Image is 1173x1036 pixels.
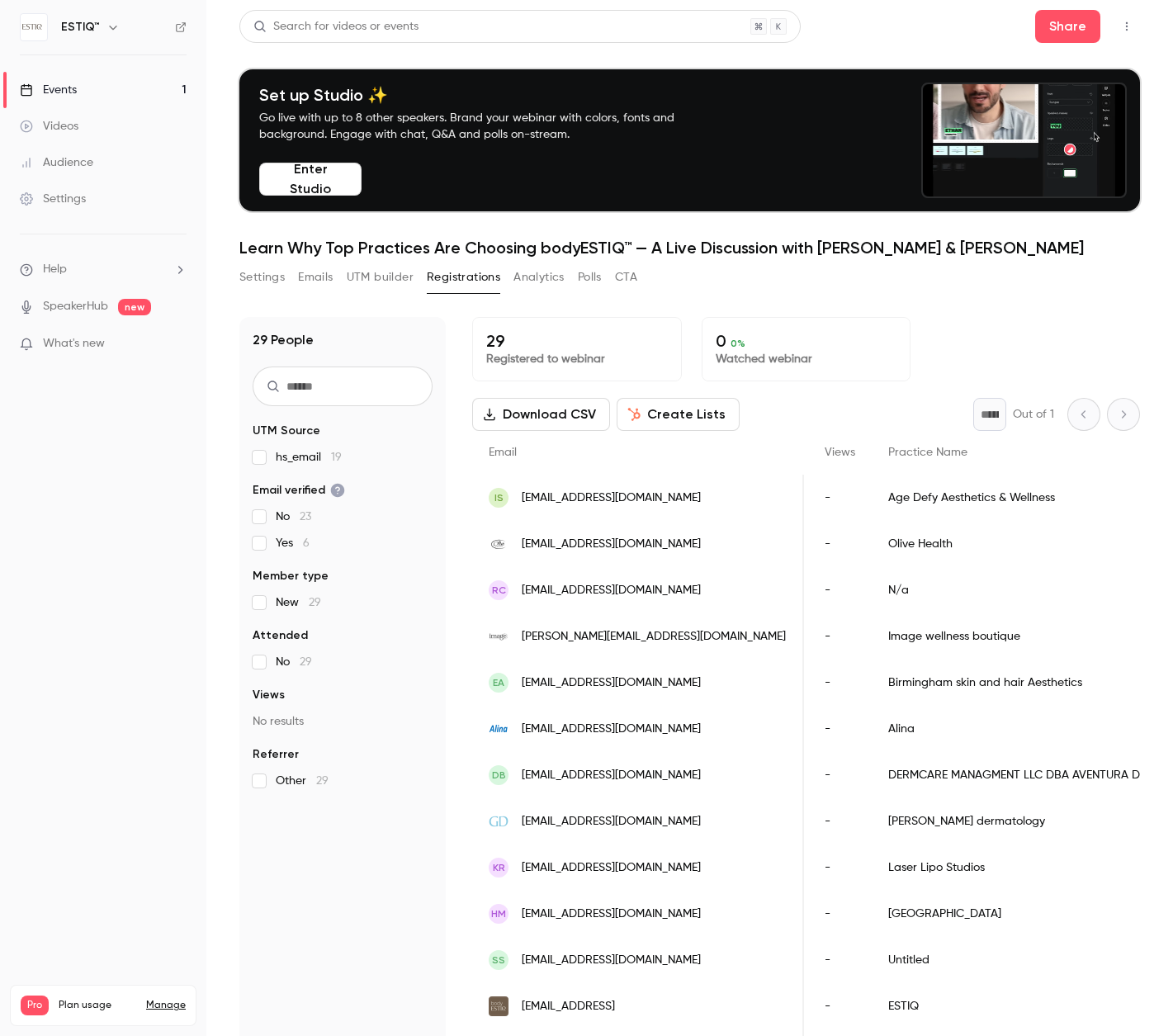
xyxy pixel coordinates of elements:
span: SS [492,953,505,967]
span: [EMAIL_ADDRESS][DOMAIN_NAME] [522,721,701,738]
h1: Learn Why Top Practices Are Choosing bodyESTIQ™ — A Live Discussion with [PERSON_NAME] & [PERSON_... [239,238,1140,258]
div: - [808,521,872,567]
p: Go live with up to 8 other speakers. Brand your webinar with colors, fonts and background. Engage... [259,110,713,143]
img: estiq.ai [489,996,508,1016]
span: Help [43,261,67,278]
button: Settings [239,264,285,291]
button: Analytics [513,264,565,291]
span: UTM Source [253,423,320,439]
p: 0 [716,331,897,351]
button: Share [1035,10,1100,43]
span: [EMAIL_ADDRESS][DOMAIN_NAME] [522,813,701,830]
h4: Set up Studio ✨ [259,85,713,105]
span: [EMAIL_ADDRESS][DOMAIN_NAME] [522,674,701,692]
div: - [808,475,872,521]
span: 29 [309,597,321,608]
span: RC [492,583,506,598]
div: - [808,891,872,937]
div: - [808,798,872,844]
button: Download CSV [472,398,610,431]
span: What's new [43,335,105,352]
li: help-dropdown-opener [20,261,187,278]
button: Enter Studio [259,163,362,196]
div: - [808,752,872,798]
span: 6 [303,537,310,549]
span: Views [825,447,855,458]
p: Registered to webinar [486,351,668,367]
span: [EMAIL_ADDRESS][DOMAIN_NAME] [522,767,701,784]
span: 23 [300,511,311,523]
div: Audience [20,154,93,171]
div: - [808,937,872,983]
span: Member type [253,568,329,584]
span: HM [491,906,506,921]
span: Pro [21,996,49,1015]
span: Referrer [253,746,299,763]
h6: ESTIQ™ [61,19,100,35]
div: - [808,567,872,613]
span: Email verified [253,482,345,499]
span: IS [494,490,504,505]
img: alinamedical.com [489,719,508,739]
span: [EMAIL_ADDRESS] [522,998,615,1015]
p: 29 [486,331,668,351]
div: - [808,844,872,891]
div: Settings [20,191,86,207]
a: Manage [146,999,186,1012]
button: Emails [298,264,333,291]
div: Search for videos or events [253,18,419,35]
img: imagewellnessboutique.com [489,633,508,641]
span: KR [493,860,505,875]
p: Out of 1 [1013,406,1054,423]
img: goldmandermatology.com [489,811,508,831]
span: Plan usage [59,999,136,1012]
div: - [808,660,872,706]
span: [EMAIL_ADDRESS][DOMAIN_NAME] [522,582,701,599]
span: Practice Name [888,447,967,458]
section: facet-groups [253,423,433,789]
span: [EMAIL_ADDRESS][DOMAIN_NAME] [522,859,701,877]
span: EA [493,675,504,690]
img: ESTIQ™ [21,14,47,40]
span: 19 [331,452,342,463]
span: [EMAIL_ADDRESS][DOMAIN_NAME] [522,490,701,507]
span: [PERSON_NAME][EMAIL_ADDRESS][DOMAIN_NAME] [522,628,786,646]
img: olivehealthfl.com [489,534,508,554]
a: SpeakerHub [43,298,108,315]
h1: 29 People [253,330,314,350]
div: - [808,706,872,752]
span: [EMAIL_ADDRESS][DOMAIN_NAME] [522,952,701,969]
button: UTM builder [347,264,414,291]
span: New [276,594,321,611]
div: - [808,983,872,1029]
button: Create Lists [617,398,740,431]
span: 0 % [731,338,745,349]
div: - [808,613,872,660]
span: Yes [276,535,310,551]
span: Views [253,687,285,703]
span: No [276,509,311,525]
div: Videos [20,118,78,135]
span: new [118,299,151,315]
button: Registrations [427,264,500,291]
span: 29 [316,775,329,787]
p: Watched webinar [716,351,897,367]
span: [EMAIL_ADDRESS][DOMAIN_NAME] [522,906,701,923]
button: Polls [578,264,602,291]
button: CTA [615,264,637,291]
span: [EMAIL_ADDRESS][DOMAIN_NAME] [522,536,701,553]
span: Attended [253,627,308,644]
span: Email [489,447,517,458]
div: Events [20,82,77,98]
span: DB [492,768,506,783]
p: No results [253,713,433,730]
span: 29 [300,656,312,668]
span: Other [276,773,329,789]
span: No [276,654,312,670]
span: hs_email [276,449,342,466]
